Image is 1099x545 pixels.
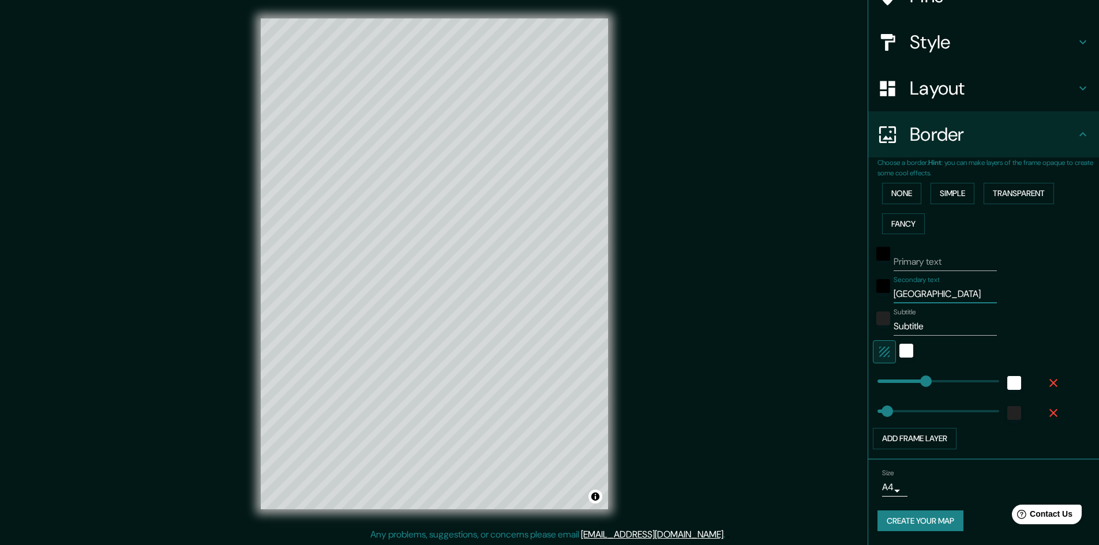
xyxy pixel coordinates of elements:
button: white [1007,376,1021,390]
h4: Layout [910,77,1076,100]
button: black [876,279,890,293]
div: A4 [882,478,907,497]
label: Subtitle [894,307,916,317]
h4: Style [910,31,1076,54]
div: Layout [868,65,1099,111]
h4: Border [910,123,1076,146]
button: Add frame layer [873,428,957,449]
button: None [882,183,921,204]
a: [EMAIL_ADDRESS][DOMAIN_NAME] [581,528,723,540]
button: Toggle attribution [588,490,602,503]
button: white [899,344,913,358]
div: . [725,528,727,542]
button: color-222222 [876,311,890,325]
button: color-222222 [1007,406,1021,420]
div: Style [868,19,1099,65]
p: Any problems, suggestions, or concerns please email . [370,528,725,542]
label: Size [882,468,894,478]
div: . [727,528,729,542]
button: Simple [931,183,974,204]
button: Create your map [877,510,963,532]
button: black [876,247,890,261]
p: Choose a border. : you can make layers of the frame opaque to create some cool effects. [877,157,1099,178]
b: Hint [928,158,942,167]
label: Secondary text [894,275,940,285]
div: Border [868,111,1099,157]
button: Fancy [882,213,925,235]
button: Transparent [984,183,1054,204]
iframe: Help widget launcher [996,500,1086,532]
